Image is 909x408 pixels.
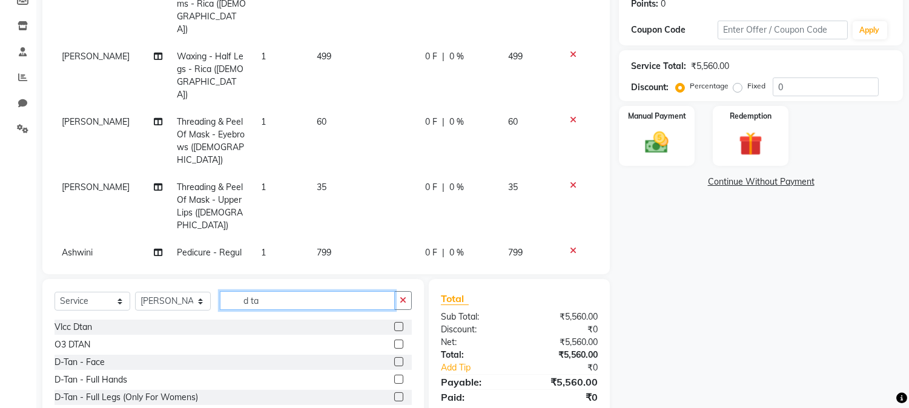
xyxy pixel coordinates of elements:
span: | [442,50,445,63]
div: ₹5,560.00 [520,349,607,361]
span: 0 % [449,246,464,259]
span: 35 [317,182,326,192]
span: 499 [317,51,331,62]
span: 0 % [449,116,464,128]
div: D-Tan - Full Legs (Only For Womens) [55,391,198,404]
span: Threading & Peel Of Mask - Upper Lips ([DEMOGRAPHIC_DATA]) [177,182,243,231]
div: D-Tan - Face [55,356,105,369]
span: [PERSON_NAME] [62,51,130,62]
div: Discount: [432,323,520,336]
div: D-Tan - Full Hands [55,373,127,386]
div: Paid: [432,390,520,404]
a: Add Tip [432,361,534,374]
span: Threading & Peel Of Mask - Eyebrows ([DEMOGRAPHIC_DATA]) [177,116,245,165]
span: 0 F [425,246,437,259]
div: ₹0 [520,390,607,404]
div: Payable: [432,375,520,389]
span: 1 [261,182,266,192]
div: Total: [432,349,520,361]
span: 35 [509,182,518,192]
span: 499 [509,51,523,62]
span: Waxing - Half Legs - Rica ([DEMOGRAPHIC_DATA]) [177,51,244,100]
input: Enter Offer / Coupon Code [718,21,847,39]
div: Net: [432,336,520,349]
span: 0 % [449,181,464,194]
span: 0 F [425,116,437,128]
a: Continue Without Payment [621,176,901,188]
span: 1 [261,116,266,127]
img: _cash.svg [638,129,676,156]
label: Fixed [747,81,765,91]
span: 799 [317,247,331,258]
label: Percentage [690,81,729,91]
img: _gift.svg [732,129,770,159]
div: ₹5,560.00 [691,60,729,73]
span: 0 F [425,181,437,194]
span: 1 [261,247,266,258]
div: O3 DTAN [55,338,90,351]
span: 0 % [449,50,464,63]
span: 1 [261,51,266,62]
span: | [442,116,445,128]
div: Coupon Code [631,24,718,36]
div: ₹5,560.00 [520,375,607,389]
span: 799 [509,247,523,258]
span: | [442,181,445,194]
div: Sub Total: [432,311,520,323]
div: Discount: [631,81,669,94]
span: Total [441,292,469,305]
div: Vlcc Dtan [55,321,92,334]
span: 0 F [425,50,437,63]
span: [PERSON_NAME] [62,182,130,192]
div: Service Total: [631,60,686,73]
span: 60 [509,116,518,127]
input: Search or Scan [220,291,395,310]
div: ₹0 [520,323,607,336]
span: Pedicure - Regular [177,247,242,271]
label: Redemption [730,111,772,122]
span: Ashwini [62,247,93,258]
div: ₹0 [534,361,607,374]
span: 60 [317,116,326,127]
span: | [442,246,445,259]
div: ₹5,560.00 [520,311,607,323]
div: ₹5,560.00 [520,336,607,349]
span: [PERSON_NAME] [62,116,130,127]
label: Manual Payment [628,111,686,122]
button: Apply [853,21,887,39]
